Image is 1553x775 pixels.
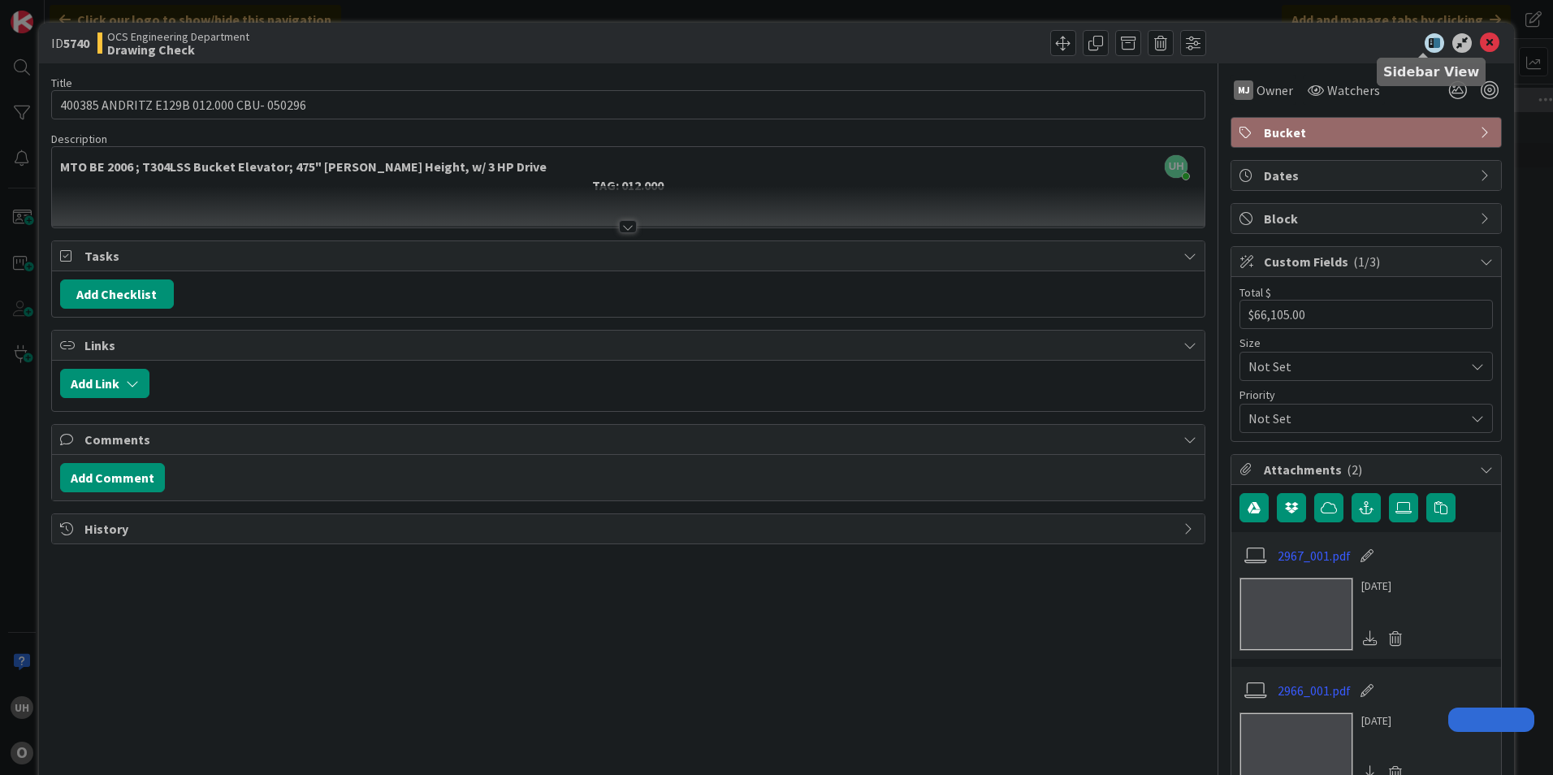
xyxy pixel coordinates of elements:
span: ( 1/3 ) [1353,253,1380,270]
a: 2967_001.pdf [1278,546,1351,565]
span: Tasks [84,246,1175,266]
button: Add Link [60,369,149,398]
span: Not Set [1248,355,1456,378]
span: OCS Engineering Department [107,30,249,43]
strong: TAG: 012.000 [592,177,664,193]
strong: MTO BE 2006 ; T304LSS Bucket Elevator; 475" [PERSON_NAME] Height, w/ 3 HP Drive [60,158,547,175]
span: Watchers [1327,80,1380,100]
span: ( 2 ) [1347,461,1362,478]
span: UH [1165,155,1187,178]
span: Custom Fields [1264,252,1472,271]
div: Priority [1239,389,1493,400]
span: History [84,519,1175,539]
label: Title [51,76,72,90]
div: [DATE] [1361,578,1408,595]
b: 5740 [63,35,89,51]
span: Owner [1257,80,1293,100]
span: Attachments [1264,460,1472,479]
div: MJ [1234,80,1253,100]
h5: Sidebar View [1383,64,1479,80]
input: type card name here... [51,90,1205,119]
span: Description [51,132,107,146]
span: Links [84,336,1175,355]
div: Download [1361,628,1379,649]
span: ID [51,33,89,53]
div: [DATE] [1361,712,1408,730]
span: Block [1264,209,1472,228]
a: 2966_001.pdf [1278,681,1351,700]
b: Drawing Check [107,43,249,56]
div: Size [1239,337,1493,349]
button: Add Comment [60,463,165,492]
span: Comments [84,430,1175,449]
span: Not Set [1248,407,1456,430]
span: Bucket [1264,123,1472,142]
button: Add Checklist [60,279,174,309]
span: Dates [1264,166,1472,185]
label: Total $ [1239,285,1271,300]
